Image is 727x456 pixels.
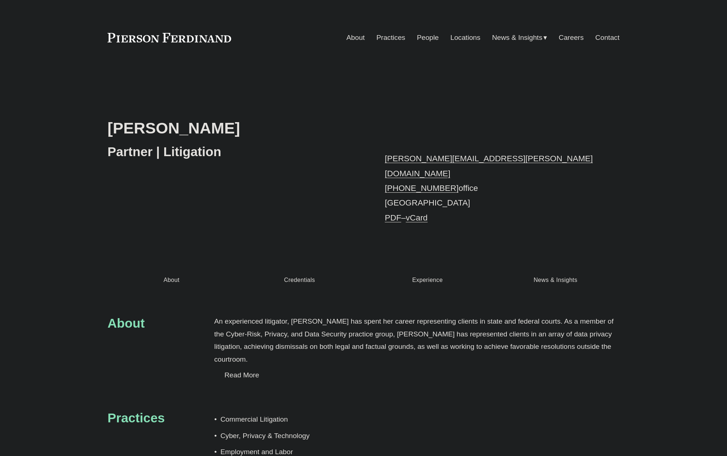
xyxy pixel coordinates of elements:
[491,269,619,291] a: News & Insights
[559,31,584,45] a: Careers
[108,118,363,137] h2: [PERSON_NAME]
[385,151,598,225] p: office [GEOGRAPHIC_DATA] –
[595,31,619,45] a: Contact
[108,269,236,291] a: About
[385,184,459,193] a: [PHONE_NUMBER]
[108,411,165,425] span: Practices
[406,213,428,222] a: vCard
[492,31,542,44] span: News & Insights
[214,315,619,366] p: An experienced litigator, [PERSON_NAME] has spent her career representing clients in state and fe...
[385,154,593,178] a: [PERSON_NAME][EMAIL_ADDRESS][PERSON_NAME][DOMAIN_NAME]
[417,31,439,45] a: People
[451,31,481,45] a: Locations
[108,144,363,160] h3: Partner | Litigation
[221,430,363,442] p: Cyber, Privacy & Technology
[492,31,547,45] a: folder dropdown
[108,316,145,330] span: About
[236,269,363,291] a: Credentials
[363,269,491,291] a: Experience
[346,31,365,45] a: About
[219,371,619,379] span: Read More
[221,413,363,426] p: Commercial Litigation
[376,31,405,45] a: Practices
[385,213,401,222] a: PDF
[214,366,619,385] button: Read More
